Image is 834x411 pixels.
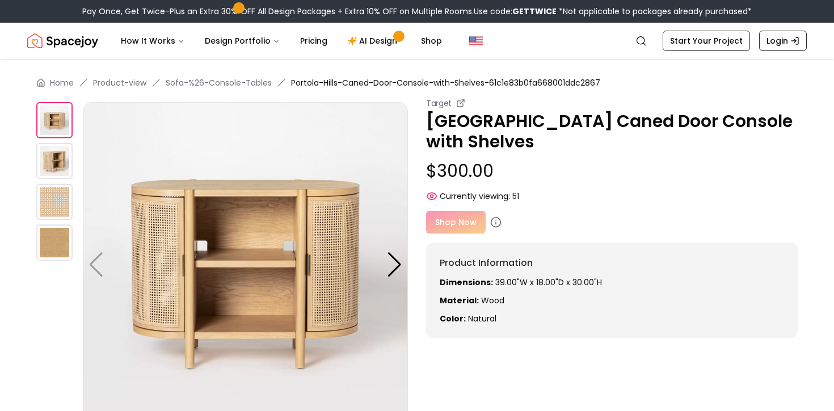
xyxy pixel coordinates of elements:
h6: Product Information [440,256,784,270]
span: 51 [512,190,519,202]
p: [GEOGRAPHIC_DATA] Caned Door Console with Shelves [426,111,798,152]
a: Home [50,77,74,88]
a: Sofa-%26-Console-Tables [166,77,272,88]
a: Shop [412,29,451,52]
div: Pay Once, Get Twice-Plus an Extra 30% OFF All Design Packages + Extra 10% OFF on Multiple Rooms. [82,6,752,17]
nav: breadcrumb [36,77,798,88]
span: Wood [481,295,504,306]
img: https://storage.googleapis.com/spacejoy-main/assets/61c1e83b0fa668001ddc2867/product_1_3d1n5gkoo922 [36,102,73,138]
img: United States [469,34,483,48]
p: $300.00 [426,161,798,181]
strong: Dimensions: [440,277,493,288]
img: https://storage.googleapis.com/spacejoy-main/assets/61c1e83b0fa668001ddc2867/product_2_8l0ehob1oll8 [36,224,73,261]
span: natural [468,313,496,324]
img: https://storage.googleapis.com/spacejoy-main/assets/61c1e83b0fa668001ddc2867/product_0_jn7n647m9ak [36,143,73,179]
span: Portola-Hills-Caned-Door-Console-with-Shelves-61c1e83b0fa668001ddc2867 [291,77,600,88]
p: 39.00"W x 18.00"D x 30.00"H [440,277,784,288]
span: *Not applicable to packages already purchased* [557,6,752,17]
nav: Global [27,23,807,59]
a: Spacejoy [27,29,98,52]
small: Target [426,98,452,109]
a: Product-view [93,77,146,88]
strong: Material: [440,295,479,306]
img: Spacejoy Logo [27,29,98,52]
button: How It Works [112,29,193,52]
strong: Color: [440,313,466,324]
a: Login [759,31,807,51]
a: Start Your Project [663,31,750,51]
a: Pricing [291,29,336,52]
span: Currently viewing: [440,190,510,202]
nav: Main [112,29,451,52]
span: Use code: [474,6,557,17]
a: AI Design [339,29,410,52]
button: Design Portfolio [196,29,289,52]
img: https://storage.googleapis.com/spacejoy-main/assets/61c1e83b0fa668001ddc2867/product_1_6cmp76nkan63 [36,184,73,220]
b: GETTWICE [512,6,557,17]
